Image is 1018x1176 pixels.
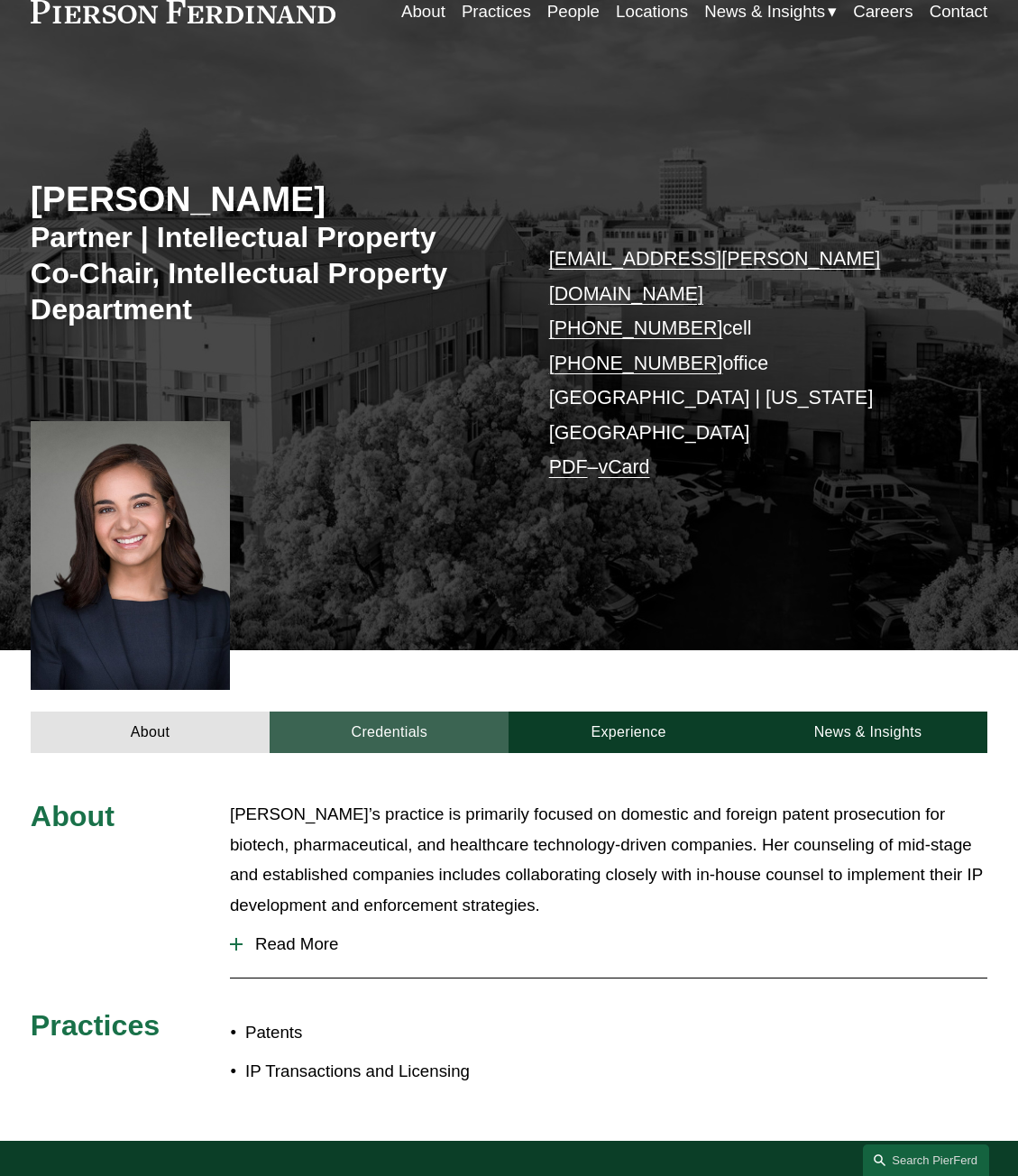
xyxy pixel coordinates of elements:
a: [PHONE_NUMBER] [549,317,723,339]
a: Search this site [863,1144,989,1176]
h2: [PERSON_NAME] [31,178,509,220]
h3: Partner | Intellectual Property Co-Chair, Intellectual Property Department [31,220,509,328]
p: Patents [245,1017,509,1048]
a: Credentials [270,712,509,753]
a: Experience [509,712,747,753]
button: Read More [230,921,987,968]
a: News & Insights [748,712,987,753]
p: [PERSON_NAME]’s practice is primarily focused on domestic and foreign patent prosecution for biot... [230,799,987,921]
span: Practices [31,1009,160,1042]
a: PDF [549,456,588,478]
p: cell office [GEOGRAPHIC_DATA] | [US_STATE][GEOGRAPHIC_DATA] – [549,242,948,485]
a: vCard [598,456,649,478]
span: Read More [243,934,987,954]
a: [PHONE_NUMBER] [549,353,723,374]
a: About [31,712,270,753]
a: [EMAIL_ADDRESS][PERSON_NAME][DOMAIN_NAME] [549,248,881,305]
span: About [31,800,115,832]
p: IP Transactions and Licensing [245,1056,509,1087]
